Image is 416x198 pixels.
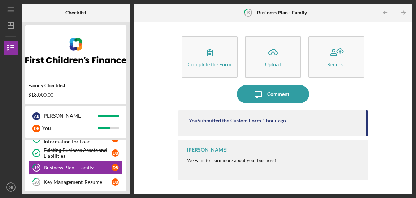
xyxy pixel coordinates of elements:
[112,164,119,171] div: D B
[25,29,126,72] img: Product logo
[32,112,40,120] div: A B
[42,110,97,122] div: [PERSON_NAME]
[257,10,307,16] b: Business Plan - Family
[34,180,39,185] tspan: 20
[187,147,227,153] div: [PERSON_NAME]
[188,62,231,67] div: Complete the Form
[44,179,112,185] div: Key Management-Resume
[29,160,123,175] a: 19Business Plan - FamilyDB
[262,118,286,123] time: 2025-09-22 17:34
[182,36,238,78] button: Complete the Form
[189,118,261,123] div: You Submitted the Custom Form
[29,175,123,189] a: 20Key Management-ResumeDB
[65,10,86,16] b: Checklist
[112,149,119,157] div: D B
[28,83,123,88] div: Family Checklist
[245,36,301,78] button: Upload
[34,165,39,170] tspan: 19
[4,180,18,194] button: DB
[112,178,119,186] div: D B
[32,125,40,132] div: D B
[187,158,353,197] span: We want to learn more about your business! If you already have a business plan, please upload it ...
[29,146,123,160] a: Existing Business Assets and LiabilitiesDB
[8,185,13,189] text: DB
[44,165,112,170] div: Business Plan - Family
[237,85,309,103] button: Comment
[28,92,123,98] div: $18,000.00
[267,85,289,103] div: Comment
[42,122,97,134] div: You
[327,62,345,67] div: Request
[308,36,364,78] button: Request
[265,62,281,67] div: Upload
[44,147,112,159] div: Existing Business Assets and Liabilities
[246,10,250,15] tspan: 19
